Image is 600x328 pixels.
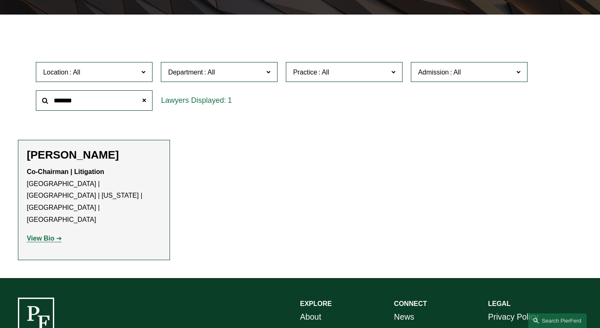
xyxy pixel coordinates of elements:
[300,310,321,324] a: About
[488,310,538,324] a: Privacy Policy
[418,69,449,76] span: Admission
[27,235,54,242] strong: View Bio
[27,235,62,242] a: View Bio
[300,300,332,307] strong: EXPLORE
[293,69,317,76] span: Practice
[27,166,161,226] p: [GEOGRAPHIC_DATA] | [GEOGRAPHIC_DATA] | [US_STATE] | [GEOGRAPHIC_DATA] | [GEOGRAPHIC_DATA]
[394,300,427,307] strong: CONNECT
[43,69,68,76] span: Location
[168,69,203,76] span: Department
[488,300,510,307] strong: LEGAL
[528,313,587,328] a: Search this site
[394,310,415,324] a: News
[227,96,232,104] span: 1
[27,149,161,162] h2: [PERSON_NAME]
[27,168,104,175] strong: Co-Chairman | Litigation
